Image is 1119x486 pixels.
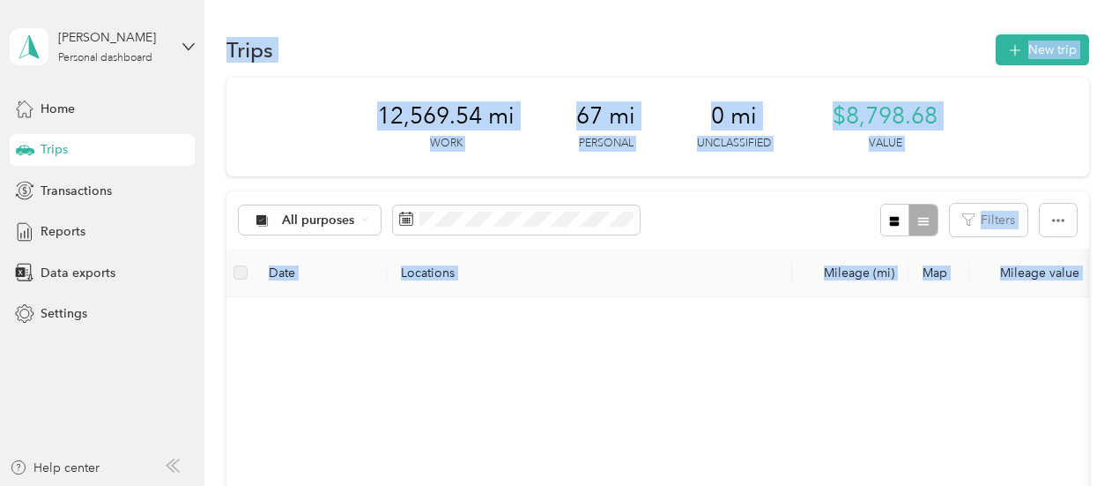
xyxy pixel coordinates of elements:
[1020,387,1119,486] iframe: Everlance-gr Chat Button Frame
[970,249,1093,297] th: Mileage value
[869,136,902,152] p: Value
[711,102,757,131] span: 0 mi
[576,102,635,131] span: 67 mi
[58,28,168,47] div: [PERSON_NAME]
[430,136,463,152] p: Work
[226,41,273,59] h1: Trips
[41,182,112,200] span: Transactions
[377,102,515,131] span: 12,569.54 mi
[697,136,771,152] p: Unclassified
[58,53,152,64] div: Personal dashboard
[387,249,792,297] th: Locations
[908,249,970,297] th: Map
[41,100,75,118] span: Home
[255,249,387,297] th: Date
[950,204,1027,236] button: Filters
[41,264,115,282] span: Data exports
[41,304,87,323] span: Settings
[10,459,100,477] button: Help center
[579,136,634,152] p: Personal
[996,34,1089,65] button: New trip
[833,102,937,131] span: $8,798.68
[282,214,355,227] span: All purposes
[41,140,68,159] span: Trips
[41,222,85,241] span: Reports
[792,249,908,297] th: Mileage (mi)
